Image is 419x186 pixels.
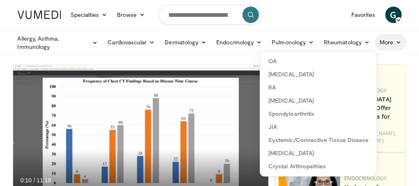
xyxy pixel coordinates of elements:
[260,68,377,81] a: [MEDICAL_DATA]
[160,34,212,51] a: Dermatology
[319,34,375,51] a: Rheumatology
[37,177,51,184] span: 11:18
[103,34,160,51] a: Cardiovascular
[346,7,380,23] a: Favorites
[260,133,377,147] a: Systemic/Connective Tissue Disease
[267,34,319,51] a: Pulmonology
[13,34,103,51] a: Allergy, Asthma, Immunology
[385,7,402,23] a: G
[260,120,377,133] a: JIA
[112,7,150,23] a: Browse
[18,11,61,19] img: VuMedi Logo
[260,160,377,173] a: Crystal Arthropathies
[21,177,32,184] span: 0:10
[260,55,377,68] a: OA
[66,7,112,23] a: Specialties
[34,177,35,184] span: /
[211,34,267,51] a: Endocrinology
[260,147,377,160] a: [MEDICAL_DATA]
[375,34,406,51] a: More
[260,107,377,120] a: Spondyloarthritis
[260,94,377,107] a: [MEDICAL_DATA]
[260,81,377,94] a: RA
[158,5,261,25] input: Search topics, interventions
